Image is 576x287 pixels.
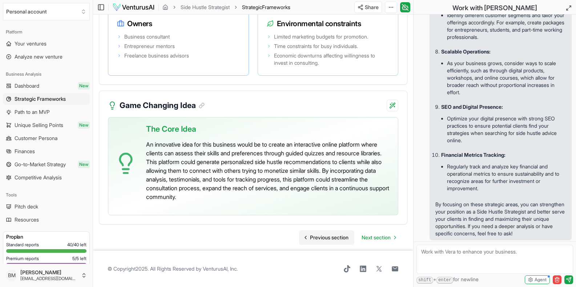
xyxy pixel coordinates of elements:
span: Your ventures [15,40,47,47]
span: Strategic Frameworks [15,95,66,103]
strong: Scalable Operations: [441,48,491,55]
strong: SEO and Digital Presence: [441,104,503,110]
a: Path to an MVP [3,106,90,118]
div: Tools [3,189,90,201]
span: Finances [15,148,35,155]
span: Frameworks [262,4,290,10]
a: Go to previous page [299,230,354,245]
li: As your business grows, consider ways to scale efficiently, such as through digital products, wor... [447,58,566,97]
img: logo [112,3,155,12]
a: VenturusAI, Inc [203,266,237,272]
span: Agent [535,277,547,283]
a: Resources [3,214,90,226]
a: DashboardNew [3,80,90,92]
h2: Work with [PERSON_NAME] [452,3,537,13]
span: Premium reports [6,256,39,262]
a: Your ventures [3,38,90,49]
span: StrategicFrameworks [242,4,290,11]
a: Strategic Frameworks [3,93,90,105]
strong: Financial Metrics Tracking: [441,152,505,158]
a: Competitive Analysis [3,172,90,183]
span: Time constraints for busy individuals. [274,43,358,50]
a: Unique Selling PointsNew [3,119,90,131]
span: New [78,161,90,168]
h3: Owners [117,19,240,29]
span: 40 / 40 left [67,242,86,248]
a: Go-to-Market StrategyNew [3,159,90,170]
span: Path to an MVP [15,108,50,116]
button: Agent [525,275,550,284]
a: Pitch deck [3,201,90,212]
span: New [78,82,90,89]
span: Share [365,4,379,11]
a: Analyze new venture [3,51,90,63]
span: Business consultant [124,33,170,40]
span: Pitch deck [15,203,38,210]
kbd: enter [436,277,453,284]
a: Go to next page [356,230,402,245]
span: + for newline [416,276,479,284]
a: Side Hustle Strategist [181,4,230,11]
span: Entrepreneur mentors [124,43,175,50]
span: Standard reports [6,242,39,248]
div: Platform [3,26,90,38]
span: Unique Selling Points [15,121,63,129]
span: [EMAIL_ADDRESS][DOMAIN_NAME] [20,276,78,282]
span: Economic downturns affecting willingness to invest in consulting. [274,52,390,67]
span: Customer Persona [15,135,57,142]
li: Identify different customer segments and tailor your offerings accordingly. For example, create p... [447,10,566,42]
a: Finances [3,146,90,157]
nav: breadcrumb [162,4,290,11]
nav: pagination [299,230,402,245]
span: Dashboard [15,82,39,89]
div: Business Analysis [3,68,90,80]
li: Regularly track and analyze key financial and operational metrics to ensure sustainability and to... [447,162,566,194]
span: New [78,121,90,129]
li: Optimize your digital presence with strong SEO practices to ensure potential clients find your st... [447,113,566,146]
span: 5 / 5 left [72,256,86,262]
kbd: shift [416,277,433,284]
span: © Copyright 2025 . All Rights Reserved by . [108,265,238,272]
span: The Core Idea [146,123,196,135]
span: [PERSON_NAME] [20,269,78,276]
h3: Environmental constraints [267,19,390,29]
span: Go-to-Market Strategy [15,161,66,168]
span: Freelance business advisors [124,52,189,59]
button: Select an organization [3,3,90,20]
h3: Game Changing Idea [120,100,205,111]
span: Previous section [310,234,349,241]
span: Limited marketing budgets for promotion. [274,33,368,40]
span: BM [6,270,17,281]
span: Resources [15,216,39,223]
span: Next section [362,234,391,241]
button: BM[PERSON_NAME][EMAIL_ADDRESS][DOMAIN_NAME] [3,267,90,284]
span: Competitive Analysis [15,174,62,181]
h3: Pro plan [6,233,86,240]
p: By focusing on these strategic areas, you can strengthen your position as a Side Hustle Strategis... [435,201,566,237]
p: An innovative idea for this business would be to create an interactive online platform where clie... [146,140,392,201]
a: Customer Persona [3,132,90,144]
button: Share [354,1,382,13]
span: Analyze new venture [15,53,63,60]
